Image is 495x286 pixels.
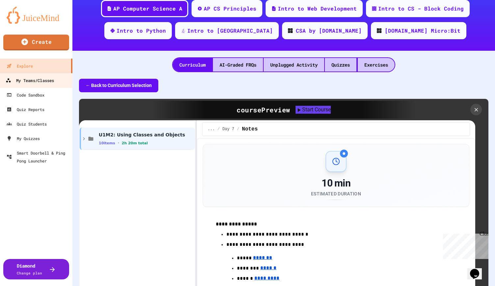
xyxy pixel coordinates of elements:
iframe: chat widget [467,260,488,279]
div: Quiz Students [7,120,47,128]
div: AI-Graded FRQs [213,58,263,71]
div: course Preview [237,105,290,115]
span: / [237,127,239,132]
div: My Teams/Classes [6,76,54,85]
iframe: chat widget [440,231,488,259]
span: Day 7 [222,127,234,132]
div: My Quizzes [7,134,40,142]
div: Explore [7,62,33,70]
div: Smart Doorbell & Ping Pong Launcher [7,149,70,165]
span: 10 items [99,141,115,145]
div: Intro to [GEOGRAPHIC_DATA] [187,27,273,35]
button: DiamondChange plan [3,259,69,279]
div: Code Sandbox [7,91,44,99]
span: Change plan [17,271,42,275]
img: CODE_logo_RGB.png [288,28,293,33]
button: ← Back to Curriculum Selection [79,79,158,92]
img: CODE_logo_RGB.png [377,28,381,33]
button: Start Course [296,106,331,114]
div: Estimated Duration [311,190,361,197]
div: AP CS Principles [204,5,256,13]
a: Create [3,35,69,50]
div: Quizzes [325,58,356,71]
div: Exercises [358,58,395,71]
span: Notes [242,125,258,133]
div: [DOMAIN_NAME] Micro:Bit [385,27,460,35]
div: Diamond [17,262,42,276]
div: CSA by [DOMAIN_NAME] [296,27,362,35]
div: Intro to Web Development [278,5,357,13]
div: Quiz Reports [7,105,44,113]
div: Curriculum [173,58,212,71]
span: • [118,140,119,146]
span: 2h 20m total [122,141,148,145]
div: Chat with us now!Close [3,3,45,42]
div: Intro to Python [117,27,166,35]
img: logo-orange.svg [7,7,66,24]
div: Intro to CS - Block Coding [378,5,464,13]
div: Unplugged Activity [264,58,324,71]
span: / [218,127,220,132]
span: ... [208,127,215,132]
div: 10 min [311,177,361,189]
div: AP Computer Science A [113,5,182,13]
span: U1M2: Using Classes and Objects [99,132,194,138]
